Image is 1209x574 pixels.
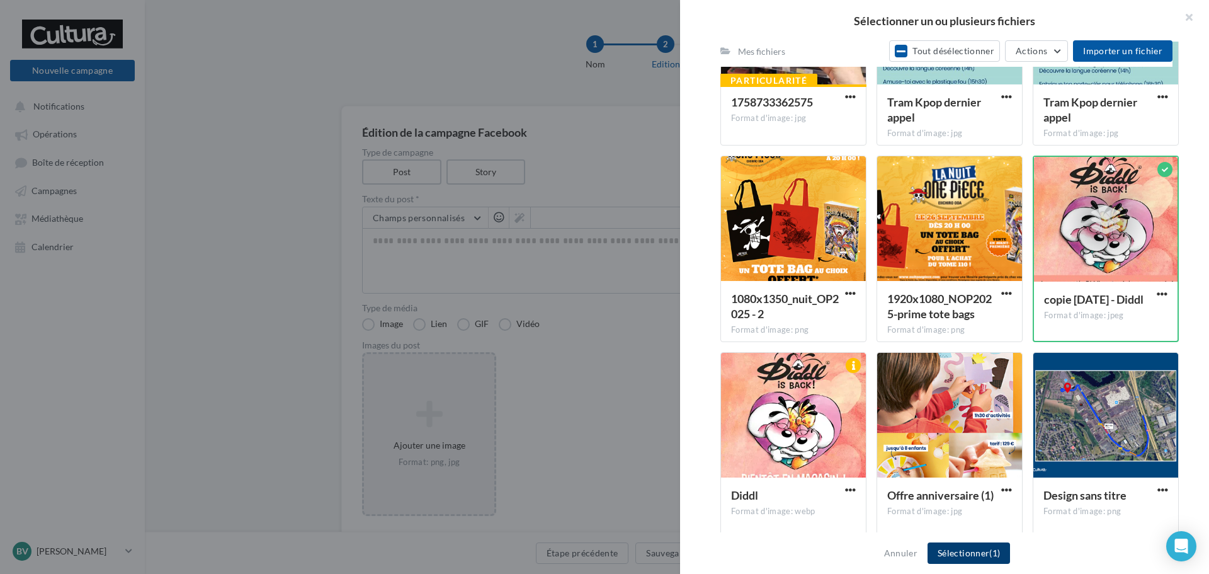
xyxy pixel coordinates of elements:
[1005,40,1068,62] button: Actions
[731,488,758,502] span: Diddl
[731,506,856,517] div: Format d'image: webp
[887,128,1012,139] div: Format d'image: jpg
[1083,45,1162,56] span: Importer un fichier
[1073,40,1172,62] button: Importer un fichier
[887,292,992,321] span: 1920x1080_NOP2025-prime tote bags
[1166,531,1196,561] div: Open Intercom Messenger
[1043,488,1127,502] span: Design sans titre
[731,113,856,124] div: Format d'image: jpg
[887,324,1012,336] div: Format d'image: png
[1044,292,1144,306] span: copie 18-09-2025 - Diddl
[1043,128,1168,139] div: Format d'image: jpg
[1043,506,1168,517] div: Format d'image: png
[879,546,922,561] button: Annuler
[887,488,994,502] span: Offre anniversaire (1)
[1043,95,1137,124] span: Tram Kpop dernier appel
[1016,45,1047,56] span: Actions
[928,542,1010,564] button: Sélectionner(1)
[887,95,981,124] span: Tram Kpop dernier appel
[731,95,813,109] span: 1758733362575
[1044,310,1167,321] div: Format d'image: jpeg
[887,506,1012,517] div: Format d'image: jpg
[720,74,817,88] div: Particularité
[989,548,1000,558] span: (1)
[738,45,785,58] div: Mes fichiers
[731,324,856,336] div: Format d'image: png
[700,15,1189,26] h2: Sélectionner un ou plusieurs fichiers
[731,292,839,321] span: 1080x1350_nuit_OP2025 - 2
[889,40,1000,62] button: Tout désélectionner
